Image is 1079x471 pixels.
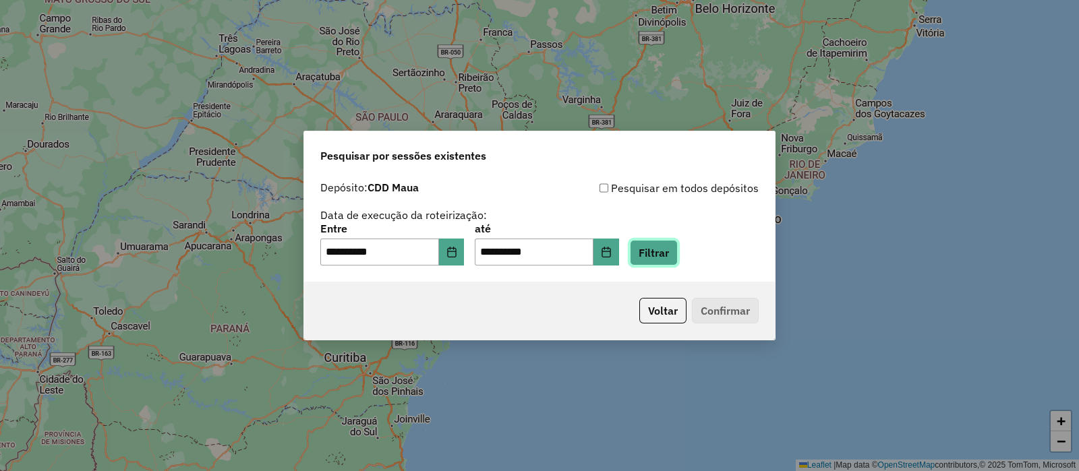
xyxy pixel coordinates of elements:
[368,181,419,194] strong: CDD Maua
[593,239,619,265] button: Choose Date
[320,148,486,164] span: Pesquisar por sessões existentes
[539,180,759,196] div: Pesquisar em todos depósitos
[639,298,687,323] button: Voltar
[439,239,465,265] button: Choose Date
[320,207,487,223] label: Data de execução da roteirização:
[475,220,618,237] label: até
[320,220,464,237] label: Entre
[630,240,678,265] button: Filtrar
[320,179,419,195] label: Depósito:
